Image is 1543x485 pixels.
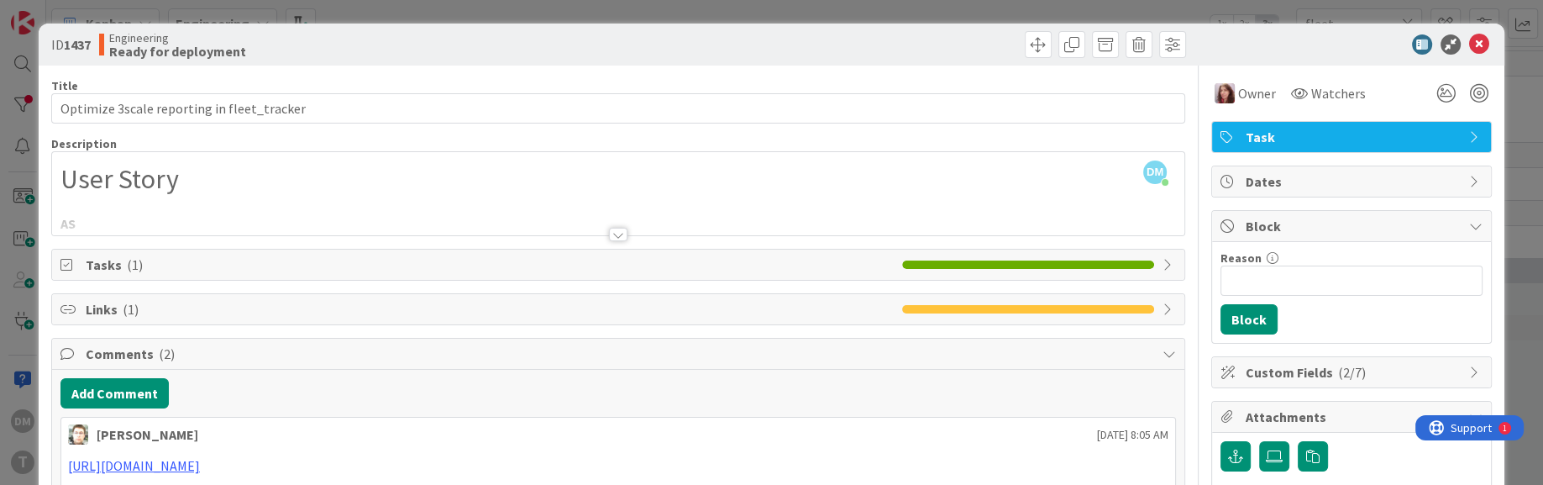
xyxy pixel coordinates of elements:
[64,36,91,53] b: 1437
[1238,83,1276,103] span: Owner
[123,301,139,318] span: ( 1 )
[1311,83,1366,103] span: Watchers
[68,457,200,474] a: [URL][DOMAIN_NAME]
[60,378,169,409] button: Add Comment
[68,424,88,445] img: VD
[1215,83,1235,103] img: KS
[159,345,175,362] span: ( 2 )
[1246,171,1461,192] span: Dates
[1246,362,1461,382] span: Custom Fields
[1220,250,1262,266] label: Reason
[1143,161,1167,184] span: DM
[60,163,1176,195] h1: User Story
[1246,407,1461,427] span: Attachments
[109,45,246,58] b: Ready for deployment
[51,136,117,151] span: Description
[1246,127,1461,147] span: Task
[86,255,894,275] span: Tasks
[97,424,198,445] div: [PERSON_NAME]
[86,299,894,319] span: Links
[127,256,143,273] span: ( 1 )
[51,93,1185,124] input: type card name here...
[109,31,246,45] span: Engineering
[87,7,92,20] div: 1
[86,344,1154,364] span: Comments
[1338,364,1366,381] span: ( 2/7 )
[35,3,76,23] span: Support
[1220,304,1278,335] button: Block
[1097,426,1168,444] span: [DATE] 8:05 AM
[51,78,78,93] label: Title
[1246,216,1461,236] span: Block
[51,34,91,55] span: ID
